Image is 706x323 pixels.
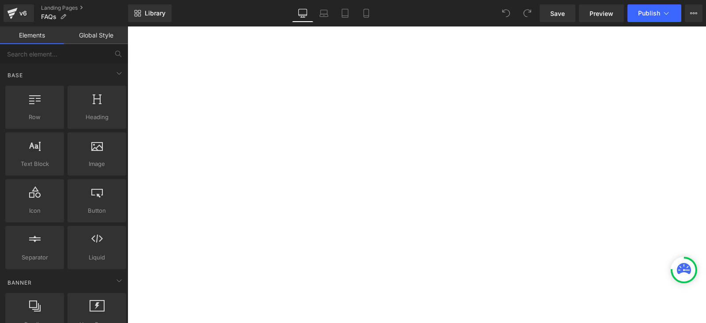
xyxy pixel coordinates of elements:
[4,4,34,22] a: v6
[518,4,536,22] button: Redo
[497,4,515,22] button: Undo
[292,4,313,22] a: Desktop
[638,10,660,17] span: Publish
[313,4,334,22] a: Laptop
[70,206,124,215] span: Button
[627,4,681,22] button: Publish
[685,4,702,22] button: More
[41,4,128,11] a: Landing Pages
[8,206,61,215] span: Icon
[41,13,56,20] span: FAQs
[7,278,33,287] span: Banner
[579,4,624,22] a: Preview
[8,113,61,122] span: Row
[70,253,124,262] span: Liquid
[128,4,172,22] a: New Library
[70,159,124,169] span: Image
[70,113,124,122] span: Heading
[18,8,29,19] div: v6
[8,253,61,262] span: Separator
[334,4,356,22] a: Tablet
[145,9,165,17] span: Library
[64,26,128,44] a: Global Style
[7,71,24,79] span: Base
[590,9,613,18] span: Preview
[550,9,565,18] span: Save
[356,4,377,22] a: Mobile
[8,159,61,169] span: Text Block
